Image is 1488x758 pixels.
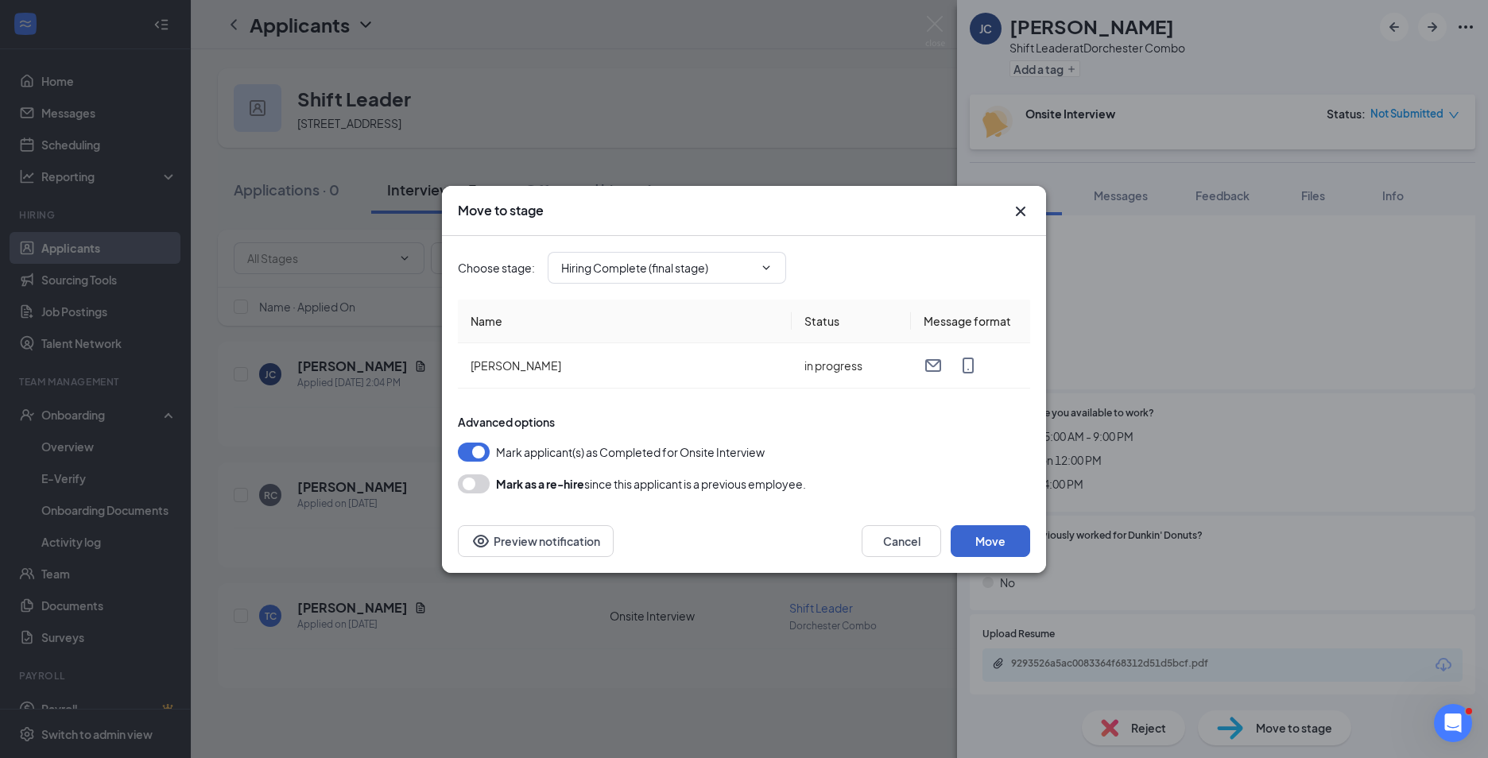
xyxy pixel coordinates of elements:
[458,414,1030,430] div: Advanced options
[1011,202,1030,221] svg: Cross
[1434,704,1472,742] iframe: Intercom live chat
[458,259,535,277] span: Choose stage :
[924,356,943,375] svg: Email
[792,343,911,389] td: in progress
[1011,202,1030,221] button: Close
[862,525,941,557] button: Cancel
[458,202,544,219] h3: Move to stage
[792,300,911,343] th: Status
[911,300,1030,343] th: Message format
[458,300,792,343] th: Name
[496,477,584,491] b: Mark as a re-hire
[496,474,806,493] div: since this applicant is a previous employee.
[458,525,614,557] button: Preview notificationEye
[959,356,978,375] svg: MobileSms
[471,532,490,551] svg: Eye
[760,261,773,274] svg: ChevronDown
[951,525,1030,557] button: Move
[496,443,765,462] span: Mark applicant(s) as Completed for Onsite Interview
[471,358,561,373] span: [PERSON_NAME]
